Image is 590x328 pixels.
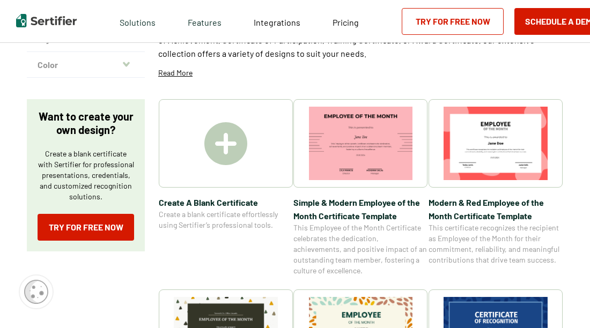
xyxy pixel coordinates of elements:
[429,222,563,265] span: This certificate recognizes the recipient as Employee of the Month for their commitment, reliabil...
[333,17,359,27] span: Pricing
[27,52,145,78] button: Color
[16,14,77,27] img: Sertifier | Digital Credentialing Platform
[120,14,156,28] span: Solutions
[38,110,134,137] p: Want to create your own design?
[293,222,427,276] span: This Employee of the Month Certificate celebrates the dedication, achievements, and positive impa...
[24,280,48,304] img: Cookie Popup Icon
[204,122,247,165] img: Create A Blank Certificate
[38,148,134,202] p: Create a blank certificate with Sertifier for professional presentations, credentials, and custom...
[38,214,134,241] a: Try for Free Now
[293,196,427,222] span: Simple & Modern Employee of the Month Certificate Template
[293,99,427,276] a: Simple & Modern Employee of the Month Certificate TemplateSimple & Modern Employee of the Month C...
[429,196,563,222] span: Modern & Red Employee of the Month Certificate Template
[254,14,300,28] a: Integrations
[309,107,413,180] img: Simple & Modern Employee of the Month Certificate Template
[402,8,504,35] a: Try for Free Now
[158,68,193,78] p: Read More
[254,17,300,27] span: Integrations
[444,107,548,180] img: Modern & Red Employee of the Month Certificate Template
[333,14,359,28] a: Pricing
[188,14,222,28] span: Features
[429,99,563,276] a: Modern & Red Employee of the Month Certificate TemplateModern & Red Employee of the Month Certifi...
[159,196,293,209] span: Create A Blank Certificate
[536,277,590,328] iframe: Chat Widget
[159,209,293,230] span: Create a blank certificate effortlessly using Sertifier’s professional tools.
